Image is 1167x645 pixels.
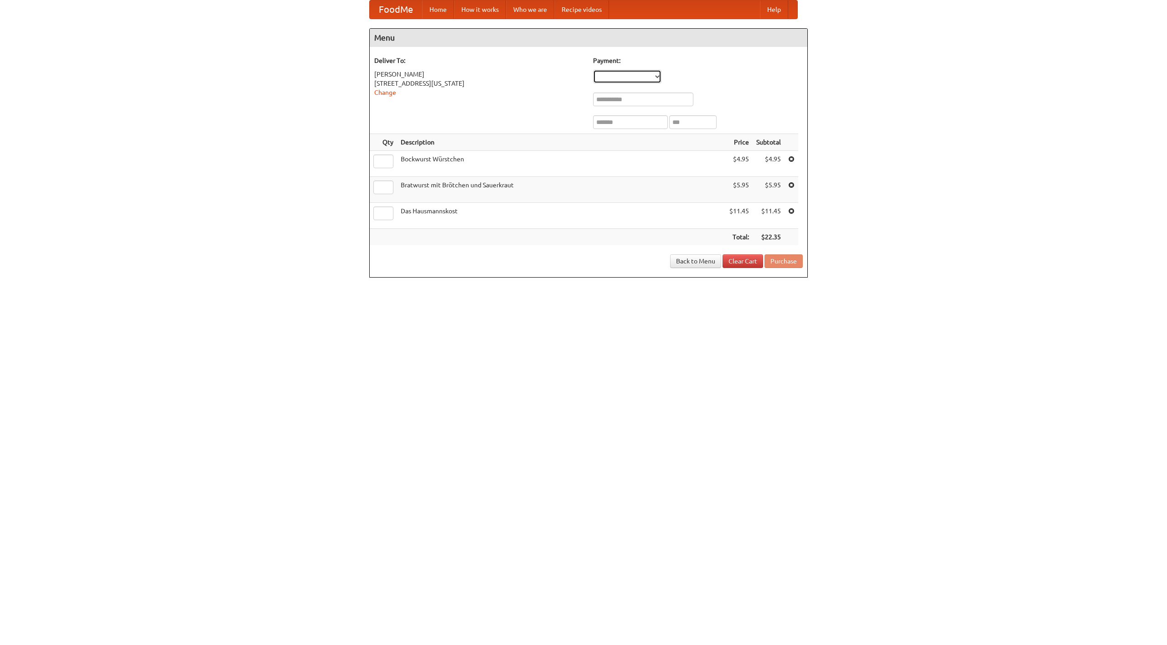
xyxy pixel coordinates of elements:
[753,151,785,177] td: $4.95
[753,134,785,151] th: Subtotal
[726,177,753,203] td: $5.95
[554,0,609,19] a: Recipe videos
[760,0,788,19] a: Help
[397,151,726,177] td: Bockwurst Würstchen
[397,134,726,151] th: Description
[726,203,753,229] td: $11.45
[397,177,726,203] td: Bratwurst mit Brötchen und Sauerkraut
[374,70,584,79] div: [PERSON_NAME]
[374,89,396,96] a: Change
[726,151,753,177] td: $4.95
[374,79,584,88] div: [STREET_ADDRESS][US_STATE]
[422,0,454,19] a: Home
[397,203,726,229] td: Das Hausmannskost
[670,254,721,268] a: Back to Menu
[454,0,506,19] a: How it works
[370,29,807,47] h4: Menu
[753,203,785,229] td: $11.45
[506,0,554,19] a: Who we are
[753,177,785,203] td: $5.95
[593,56,803,65] h5: Payment:
[374,56,584,65] h5: Deliver To:
[726,229,753,246] th: Total:
[370,134,397,151] th: Qty
[370,0,422,19] a: FoodMe
[753,229,785,246] th: $22.35
[726,134,753,151] th: Price
[723,254,763,268] a: Clear Cart
[764,254,803,268] button: Purchase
